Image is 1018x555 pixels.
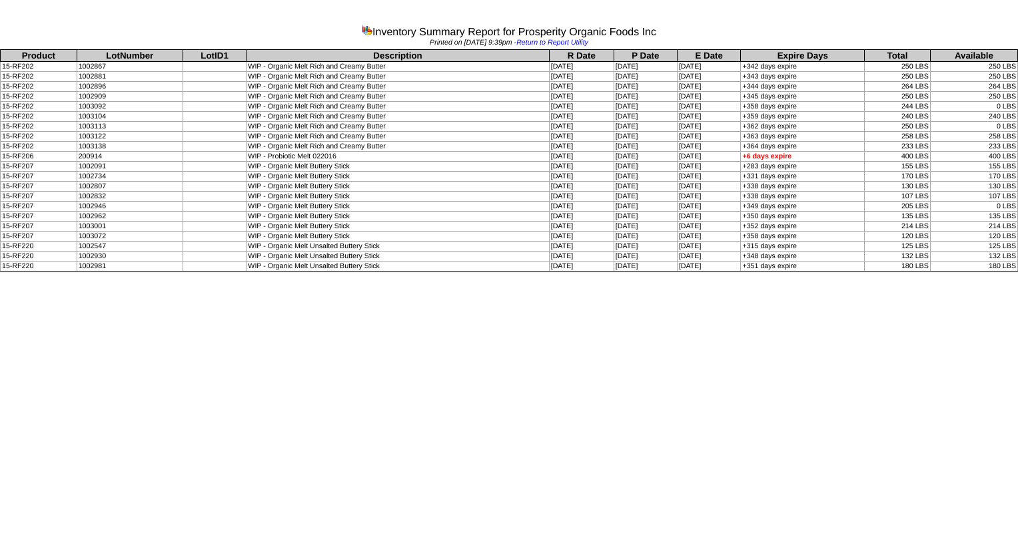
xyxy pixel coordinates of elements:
[677,82,741,92] td: [DATE]
[865,172,931,182] td: 170 LBS
[77,232,183,242] td: 1003072
[677,232,741,242] td: [DATE]
[742,222,796,230] span: +352 days expire
[677,92,741,102] td: [DATE]
[930,50,1017,62] th: Available
[742,252,796,260] span: +348 days expire
[742,83,796,91] span: +344 days expire
[614,182,677,192] td: [DATE]
[930,172,1017,182] td: 170 LBS
[742,92,796,100] span: +345 days expire
[865,162,931,172] td: 155 LBS
[247,182,549,192] td: WIP - Organic Melt Buttery Stick
[865,92,931,102] td: 250 LBS
[549,262,614,272] td: [DATE]
[77,212,183,222] td: 1002962
[677,202,741,212] td: [DATE]
[614,202,677,212] td: [DATE]
[930,82,1017,92] td: 264 LBS
[1,82,77,92] td: 15-RF202
[247,172,549,182] td: WIP - Organic Melt Buttery Stick
[865,242,931,252] td: 125 LBS
[865,72,931,82] td: 250 LBS
[865,122,931,132] td: 250 LBS
[549,112,614,122] td: [DATE]
[865,262,931,272] td: 180 LBS
[549,172,614,182] td: [DATE]
[1,242,77,252] td: 15-RF220
[865,62,931,72] td: 250 LBS
[77,222,183,232] td: 1003001
[549,162,614,172] td: [DATE]
[614,252,677,262] td: [DATE]
[677,122,741,132] td: [DATE]
[930,92,1017,102] td: 250 LBS
[865,252,931,262] td: 132 LBS
[677,242,741,252] td: [DATE]
[614,92,677,102] td: [DATE]
[1,192,77,202] td: 15-RF207
[614,232,677,242] td: [DATE]
[930,62,1017,72] td: 250 LBS
[614,212,677,222] td: [DATE]
[549,62,614,72] td: [DATE]
[865,102,931,112] td: 244 LBS
[677,112,741,122] td: [DATE]
[247,122,549,132] td: WIP - Organic Melt Rich and Creamy Butter
[77,152,183,162] td: 200914
[865,50,931,62] th: Total
[247,72,549,82] td: WIP - Organic Melt Rich and Creamy Butter
[77,50,183,62] th: LotNumber
[677,182,741,192] td: [DATE]
[614,142,677,152] td: [DATE]
[677,132,741,142] td: [DATE]
[677,72,741,82] td: [DATE]
[742,232,796,240] span: +358 days expire
[1,202,77,212] td: 15-RF207
[1,132,77,142] td: 15-RF202
[183,50,247,62] th: LotID1
[930,222,1017,232] td: 214 LBS
[1,232,77,242] td: 15-RF207
[362,25,372,35] img: graph.gif
[77,262,183,272] td: 1002981
[247,192,549,202] td: WIP - Organic Melt Buttery Stick
[677,162,741,172] td: [DATE]
[677,50,741,62] th: E Date
[677,222,741,232] td: [DATE]
[247,262,549,272] td: WIP - Organic Melt Unsalted Buttery Stick
[247,82,549,92] td: WIP - Organic Melt Rich and Creamy Butter
[1,182,77,192] td: 15-RF207
[77,82,183,92] td: 1002896
[742,242,796,250] span: +315 days expire
[742,73,796,81] span: +343 days expire
[930,212,1017,222] td: 135 LBS
[77,72,183,82] td: 1002881
[865,82,931,92] td: 264 LBS
[930,182,1017,192] td: 130 LBS
[247,112,549,122] td: WIP - Organic Melt Rich and Creamy Butter
[742,132,796,140] span: +363 days expire
[865,152,931,162] td: 400 LBS
[742,192,796,200] span: +338 days expire
[742,162,796,170] span: +283 days expire
[1,50,77,62] th: Product
[742,102,796,110] span: +358 days expire
[742,152,791,160] span: +6 days expire
[742,142,796,150] span: +364 days expire
[614,242,677,252] td: [DATE]
[677,142,741,152] td: [DATE]
[930,142,1017,152] td: 233 LBS
[247,102,549,112] td: WIP - Organic Melt Rich and Creamy Butter
[1,72,77,82] td: 15-RF202
[865,182,931,192] td: 130 LBS
[930,202,1017,212] td: 0 LBS
[930,102,1017,112] td: 0 LBS
[742,202,796,210] span: +349 days expire
[247,50,549,62] th: Description
[247,212,549,222] td: WIP - Organic Melt Buttery Stick
[614,222,677,232] td: [DATE]
[247,92,549,102] td: WIP - Organic Melt Rich and Creamy Butter
[549,72,614,82] td: [DATE]
[549,152,614,162] td: [DATE]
